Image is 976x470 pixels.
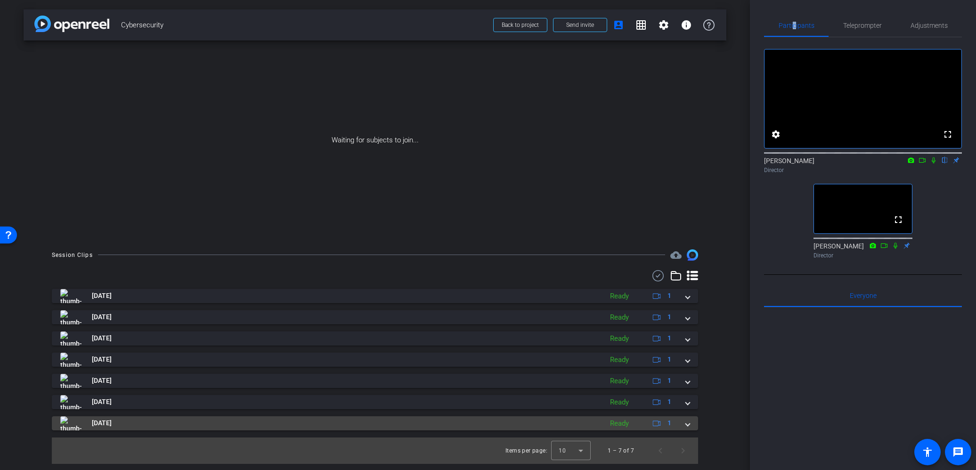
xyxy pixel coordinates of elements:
span: 1 [667,333,671,343]
span: [DATE] [92,397,112,407]
mat-icon: accessibility [922,446,933,458]
div: Ready [605,333,634,344]
mat-icon: fullscreen [942,129,953,140]
span: 1 [667,418,671,428]
span: Adjustments [911,22,948,29]
img: thumb-nail [60,310,81,324]
span: 1 [667,355,671,364]
mat-icon: account_box [613,19,624,31]
mat-expansion-panel-header: thumb-nail[DATE]Ready1 [52,395,698,409]
img: app-logo [34,16,109,32]
span: [DATE] [92,312,112,322]
span: 1 [667,397,671,407]
div: Ready [605,355,634,365]
span: [DATE] [92,291,112,301]
span: [DATE] [92,355,112,364]
mat-icon: flip [939,156,951,164]
mat-expansion-panel-header: thumb-nail[DATE]Ready1 [52,310,698,324]
mat-expansion-panel-header: thumb-nail[DATE]Ready1 [52,289,698,303]
div: Ready [605,418,634,429]
mat-expansion-panel-header: thumb-nail[DATE]Ready1 [52,416,698,430]
mat-expansion-panel-header: thumb-nail[DATE]Ready1 [52,353,698,367]
span: Destinations for your clips [670,249,682,261]
div: Ready [605,376,634,387]
div: Session Clips [52,250,93,260]
mat-icon: info [681,19,692,31]
div: [PERSON_NAME] [764,156,962,174]
div: [PERSON_NAME] [813,241,912,260]
div: Ready [605,397,634,408]
mat-expansion-panel-header: thumb-nail[DATE]Ready1 [52,331,698,346]
mat-icon: settings [658,19,669,31]
div: Director [764,166,962,174]
img: thumb-nail [60,395,81,409]
mat-icon: cloud_upload [670,249,682,261]
span: 1 [667,312,671,322]
span: Teleprompter [843,22,882,29]
img: thumb-nail [60,353,81,367]
div: Director [813,251,912,260]
mat-icon: grid_on [635,19,647,31]
button: Back to project [493,18,547,32]
span: Participants [779,22,814,29]
img: thumb-nail [60,416,81,430]
div: Items per page: [505,446,547,455]
mat-icon: message [952,446,964,458]
img: thumb-nail [60,331,81,346]
button: Next page [672,439,694,462]
span: Send invite [566,21,594,29]
span: Everyone [850,292,877,299]
span: Back to project [502,22,539,28]
span: 1 [667,376,671,386]
span: [DATE] [92,376,112,386]
div: Ready [605,312,634,323]
div: 1 – 7 of 7 [608,446,634,455]
span: 1 [667,291,671,301]
button: Previous page [649,439,672,462]
mat-icon: settings [770,129,781,140]
mat-expansion-panel-header: thumb-nail[DATE]Ready1 [52,374,698,388]
button: Send invite [553,18,607,32]
img: Session clips [687,249,698,261]
mat-icon: fullscreen [893,214,904,225]
div: Waiting for subjects to join... [24,41,726,240]
img: thumb-nail [60,374,81,388]
span: [DATE] [92,418,112,428]
img: thumb-nail [60,289,81,303]
span: [DATE] [92,333,112,343]
span: Cybersecurity [121,16,488,34]
div: Ready [605,291,634,302]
